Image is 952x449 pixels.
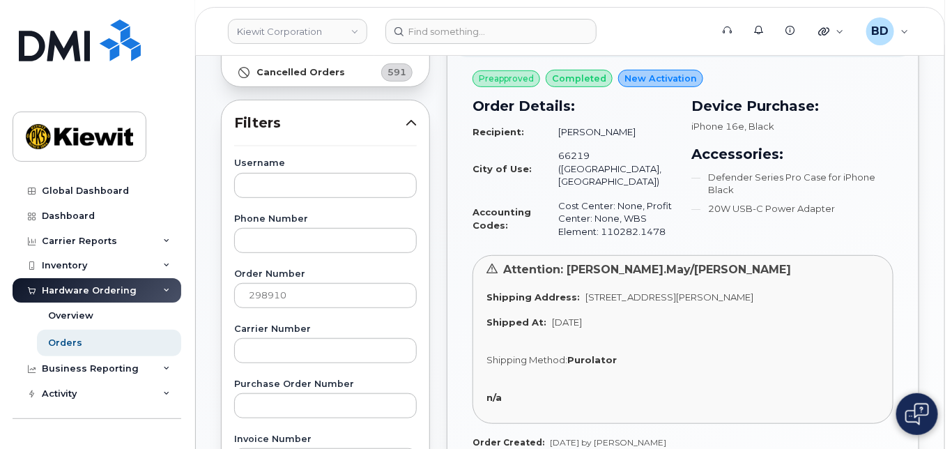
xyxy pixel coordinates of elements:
label: Invoice Number [234,435,417,444]
input: Find something... [385,19,597,44]
span: completed [552,72,606,85]
label: Purchase Order Number [234,380,417,389]
span: Attention: [PERSON_NAME].May/[PERSON_NAME] [503,263,791,276]
strong: Shipped At: [486,317,546,328]
a: Kiewit Corporation [228,19,367,44]
h3: Accessories: [691,144,893,165]
span: 591 [387,66,406,79]
h3: Device Purchase: [691,96,893,116]
li: 20W USB-C Power Adapter [691,202,893,215]
a: Cancelled Orders591 [222,59,429,86]
span: , Black [744,121,774,132]
span: [STREET_ADDRESS][PERSON_NAME] [585,291,753,303]
span: Preapproved [479,73,534,85]
td: Cost Center: None, Profit Center: None, WBS Element: 110282.1478 [546,194,675,244]
img: Open chat [905,403,929,425]
strong: City of Use: [473,163,532,174]
strong: n/a [486,392,502,403]
label: Phone Number [234,215,417,224]
span: New Activation [624,72,697,85]
label: Username [234,159,417,168]
div: Quicklinks [808,17,854,45]
li: Defender Series Pro Case for iPhone Black [691,171,893,197]
span: Shipping Method: [486,354,567,365]
label: Order Number [234,270,417,279]
strong: Recipient: [473,126,524,137]
strong: Purolator [567,354,617,365]
td: 66219 ([GEOGRAPHIC_DATA], [GEOGRAPHIC_DATA]) [546,144,675,194]
span: iPhone 16e [691,121,744,132]
strong: Cancelled Orders [256,67,345,78]
a: n/a [486,392,507,403]
strong: Accounting Codes: [473,206,531,231]
div: Barbara Dye [857,17,919,45]
label: Carrier Number [234,325,417,334]
strong: Order Created: [473,437,544,448]
span: [DATE] by [PERSON_NAME] [550,437,666,448]
td: [PERSON_NAME] [546,120,675,144]
span: BD [871,23,889,40]
h3: Order Details: [473,96,675,116]
span: [DATE] [552,317,582,328]
span: Filters [234,113,406,133]
strong: Shipping Address: [486,291,580,303]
